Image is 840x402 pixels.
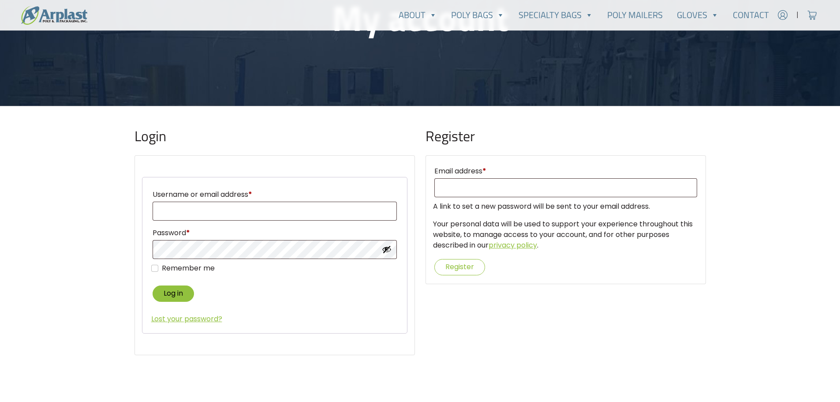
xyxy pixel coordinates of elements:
[134,128,415,144] h2: Login
[153,188,397,202] label: Username or email address
[433,201,698,212] p: A link to set a new password will be sent to your email address.
[444,6,511,24] a: Poly Bags
[21,6,87,25] img: logo
[600,6,670,24] a: Poly Mailers
[670,6,726,24] a: Gloves
[434,164,697,178] label: Email address
[153,286,194,302] button: Log in
[796,10,799,20] span: |
[426,128,706,144] h2: Register
[434,259,485,275] button: Register
[153,226,397,240] label: Password
[151,314,222,324] a: Lost your password?
[433,219,698,251] p: Your personal data will be used to support your experience throughout this website, to manage acc...
[392,6,444,24] a: About
[726,6,776,24] a: Contact
[162,263,215,274] label: Remember me
[382,244,392,254] button: Show password
[511,6,600,24] a: Specialty Bags
[489,240,537,250] a: privacy policy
